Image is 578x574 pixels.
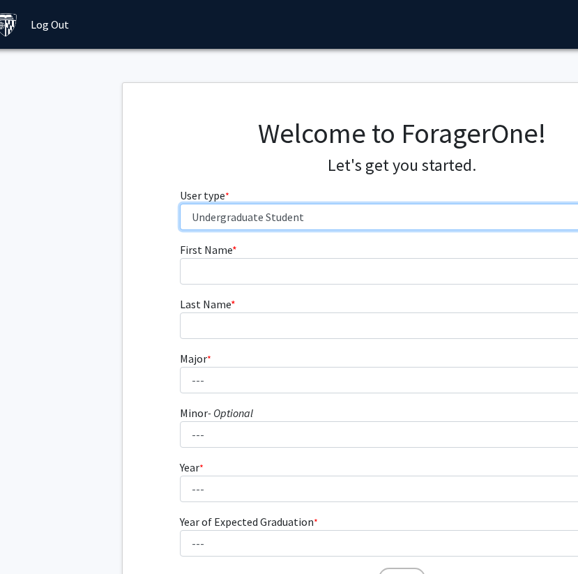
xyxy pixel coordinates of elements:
i: - Optional [208,406,253,420]
label: Year of Expected Graduation [180,513,318,530]
label: Minor [180,405,253,421]
span: First Name [180,243,232,257]
span: Last Name [180,297,231,311]
label: Year [180,459,204,476]
label: Major [180,350,211,367]
label: User type [180,187,229,204]
iframe: Chat [10,511,59,564]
